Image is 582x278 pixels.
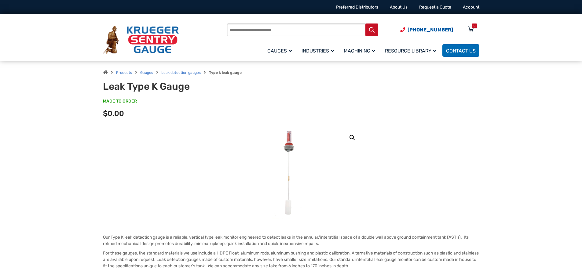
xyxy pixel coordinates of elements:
a: About Us [390,5,408,10]
span: Resource Library [385,48,436,54]
span: Machining [344,48,375,54]
img: Krueger Sentry Gauge [103,26,179,54]
span: [PHONE_NUMBER] [408,27,453,33]
a: Request a Quote [419,5,451,10]
a: Contact Us [442,44,479,57]
span: MADE TO ORDER [103,98,137,104]
a: View full-screen image gallery [347,132,358,143]
a: Gauges [140,70,153,75]
a: Products [116,70,132,75]
span: Contact Us [446,48,476,54]
span: Industries [302,48,334,54]
a: Phone Number (920) 434-8860 [400,26,453,34]
a: Industries [298,43,340,58]
a: Machining [340,43,381,58]
p: Our Type K leak detection gauge is a reliable, vertical type leak monitor engineered to detect le... [103,234,479,247]
a: Preferred Distributors [336,5,378,10]
span: $0.00 [103,109,124,118]
h1: Leak Type K Gauge [103,81,254,92]
p: For these gauges, the standard materials we use include a HDPE Float, aluminum rods, aluminum bus... [103,250,479,269]
strong: Type k leak gauge [209,70,242,75]
img: Leak Detection Gauge [272,127,310,219]
a: Resource Library [381,43,442,58]
a: Account [463,5,479,10]
a: Gauges [264,43,298,58]
span: Gauges [267,48,292,54]
div: 0 [474,23,475,28]
a: Leak detection gauges [161,70,201,75]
